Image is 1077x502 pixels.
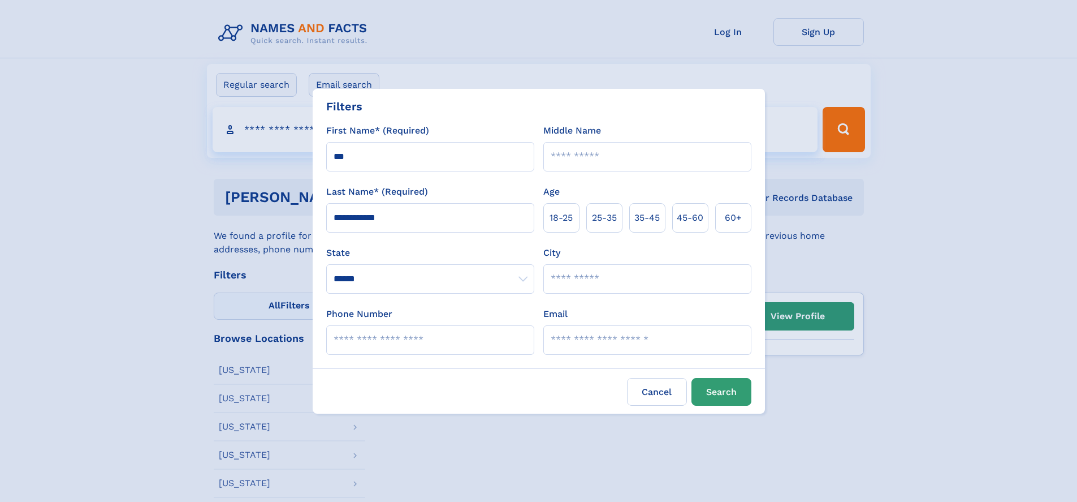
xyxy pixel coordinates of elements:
label: Last Name* (Required) [326,185,428,199]
label: Middle Name [543,124,601,138]
span: 25‑35 [592,211,617,225]
label: Email [543,307,568,321]
span: 45‑60 [677,211,703,225]
span: 35‑45 [634,211,660,225]
label: State [326,246,534,260]
label: Phone Number [326,307,392,321]
label: Cancel [627,378,687,406]
div: Filters [326,98,362,115]
label: First Name* (Required) [326,124,429,138]
label: City [543,246,560,260]
span: 60+ [725,211,742,225]
button: Search [691,378,751,406]
span: 18‑25 [550,211,573,225]
label: Age [543,185,560,199]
